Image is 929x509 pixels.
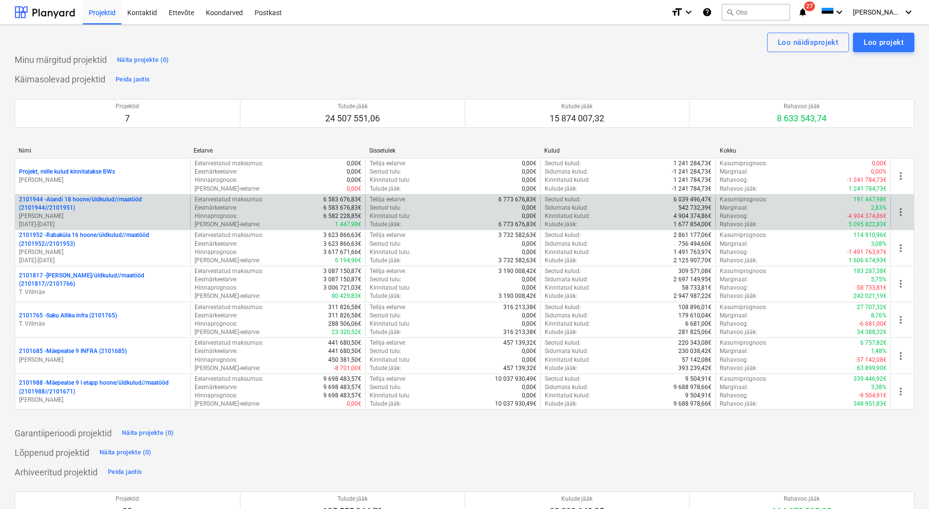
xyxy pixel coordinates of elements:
p: Marginaal : [720,168,748,176]
p: Rahavoog : [720,392,748,400]
p: Seotud tulu : [370,383,401,392]
p: 0,00€ [522,356,536,364]
p: Marginaal : [720,275,748,284]
p: Kinnitatud kulud : [545,392,590,400]
p: Sidumata kulud : [545,347,588,355]
p: 0,00€ [347,168,361,176]
p: Rahavoo jääk : [720,220,757,229]
div: 2101817 -[PERSON_NAME]/üldkulud//maatööd (2101817//2101766)T. Villmäe [19,272,186,296]
p: Hinnaprognoos : [195,212,237,220]
p: Eelarvestatud maksumus : [195,267,263,275]
span: more_vert [895,350,907,362]
p: Rahavoo jääk : [720,256,757,265]
p: 0,00€ [522,284,536,292]
p: 27 707,32€ [857,303,887,312]
p: Kinnitatud tulu : [370,284,411,292]
p: Rahavoo jääk : [720,292,757,300]
p: 3 623 866,63€ [323,240,361,248]
p: Seotud tulu : [370,275,401,284]
p: [DATE] - [DATE] [19,220,186,229]
p: Seotud kulud : [545,196,581,204]
p: 242 021,19€ [853,292,887,300]
p: Sidumata kulud : [545,383,588,392]
p: Tulude jääk : [370,185,401,193]
p: Seotud tulu : [370,312,401,320]
p: Kinnitatud kulud : [545,356,590,364]
p: 183 287,38€ [853,267,887,275]
p: 1 491 763,97€ [673,248,712,256]
div: Projekt, mille kulud kinnitatakse BWs[PERSON_NAME] [19,168,186,184]
button: Peida jaotis [105,464,144,480]
p: Kinnitatud kulud : [545,248,590,256]
p: Eelarvestatud maksumus : [195,339,263,347]
p: 542 732,39€ [678,204,712,212]
p: 4 904 374,86€ [673,212,712,220]
p: [PERSON_NAME]-eelarve : [195,328,260,336]
p: 2 697 149,95€ [673,275,712,284]
p: 457 139,32€ [503,364,536,372]
p: 3 006 721,03€ [323,284,361,292]
p: Rahavoog : [720,176,748,184]
button: Otsi [722,4,790,20]
p: Kulude jääk : [545,364,577,372]
p: Seotud kulud : [545,267,581,275]
p: Kulude jääk : [545,185,577,193]
div: Kokku [720,147,887,154]
p: Hinnaprognoos : [195,356,237,364]
p: 457 139,32€ [503,339,536,347]
p: Seotud tulu : [370,168,401,176]
p: 9 688 978,66€ [673,400,712,408]
button: Näita projekte (0) [119,425,177,441]
p: [PERSON_NAME]-eelarve : [195,220,260,229]
p: Kasumiprognoos : [720,159,767,168]
p: Tellija eelarve : [370,375,406,383]
button: Peida jaotis [113,72,152,87]
p: 311 826,58€ [328,312,361,320]
p: 3 732 582,63€ [498,231,536,239]
p: 6 757,82€ [860,339,887,347]
p: Hinnaprognoos : [195,176,237,184]
p: Kasumiprognoos : [720,303,767,312]
p: Hinnaprognoos : [195,248,237,256]
p: 1 241 784,73€ [849,185,887,193]
p: Hinnaprognoos : [195,320,237,328]
p: 63 899,90€ [857,364,887,372]
p: Kinnitatud tulu : [370,176,411,184]
div: 2101988 -Mäepealse 9 I etapp hoone/üldkulud//maatööd (2101988//2101671)[PERSON_NAME] [19,379,186,404]
div: Sissetulek [369,147,536,154]
p: T. Villmäe [19,320,186,328]
p: Rahavoog : [720,356,748,364]
p: 288 506,06€ [328,320,361,328]
p: -4 904 374,86€ [847,212,887,220]
p: 5,75% [871,275,887,284]
span: more_vert [895,206,907,218]
p: Marginaal : [720,347,748,355]
p: Eesmärkeelarve : [195,168,237,176]
p: 230 038,42€ [678,347,712,355]
p: 3 190 008,42€ [498,292,536,300]
p: 2 125 907,70€ [673,256,712,265]
p: Kinnitatud kulud : [545,284,590,292]
p: 311 826,58€ [328,303,361,312]
i: keyboard_arrow_down [903,6,914,18]
p: -57 142,08€ [855,356,887,364]
p: Tellija eelarve : [370,196,406,204]
p: 756 494,60€ [678,240,712,248]
p: Sidumata kulud : [545,312,588,320]
p: T. Villmäe [19,288,186,296]
p: Tulude jääk : [370,364,401,372]
p: 309 571,08€ [678,267,712,275]
div: Näita projekte (0) [99,447,152,458]
p: 2101685 - Mäepealse 9 INFRA (2101685) [19,347,127,355]
p: Seotud kulud : [545,375,581,383]
p: 5 095 822,83€ [849,220,887,229]
p: 2 947 987,22€ [673,292,712,300]
p: Kinnitatud kulud : [545,320,590,328]
p: Marginaal : [720,204,748,212]
p: 23 320,52€ [332,328,361,336]
iframe: Chat Widget [880,462,929,509]
p: 316 213,38€ [503,328,536,336]
p: 2101952 - Rabaküla 16 hoone/üldkulud//maatööd (2101952//2101953) [19,231,186,248]
p: 3 190 008,42€ [498,267,536,275]
p: [PERSON_NAME]-eelarve : [195,292,260,300]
